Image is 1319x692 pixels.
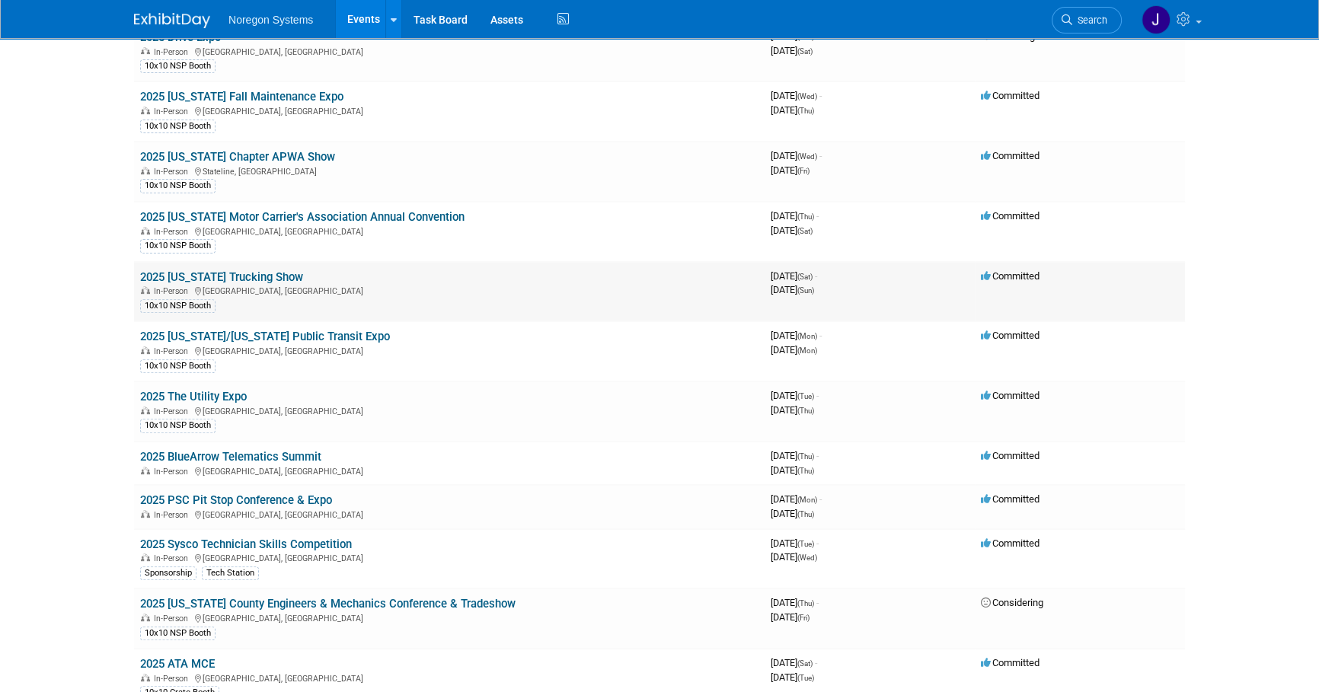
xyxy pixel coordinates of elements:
[140,493,332,507] a: 2025 PSC Pit Stop Conference & Expo
[140,627,216,640] div: 10x10 NSP Booth
[134,13,210,28] img: ExhibitDay
[141,107,150,114] img: In-Person Event
[154,167,193,177] span: In-Person
[797,227,813,235] span: (Sat)
[154,553,193,563] span: In-Person
[771,493,822,505] span: [DATE]
[797,332,817,340] span: (Mon)
[771,551,817,563] span: [DATE]
[141,614,150,621] img: In-Person Event
[140,239,216,253] div: 10x10 NSP Booth
[771,150,822,161] span: [DATE]
[816,597,819,608] span: -
[140,390,247,403] a: 2025 The Utility Expo
[771,464,814,476] span: [DATE]
[154,227,193,237] span: In-Person
[981,210,1040,222] span: Committed
[771,404,814,416] span: [DATE]
[981,330,1040,341] span: Committed
[797,286,814,295] span: (Sun)
[154,346,193,356] span: In-Person
[771,390,819,401] span: [DATE]
[981,493,1040,505] span: Committed
[981,150,1040,161] span: Committed
[140,404,759,416] div: [GEOGRAPHIC_DATA], [GEOGRAPHIC_DATA]
[797,212,814,221] span: (Thu)
[816,30,819,42] span: -
[154,286,193,296] span: In-Person
[771,45,813,56] span: [DATE]
[797,167,810,175] span: (Fri)
[816,390,819,401] span: -
[771,90,822,101] span: [DATE]
[140,164,759,177] div: Stateline, [GEOGRAPHIC_DATA]
[981,597,1043,608] span: Considering
[981,390,1040,401] span: Committed
[981,30,1035,42] span: Not Going
[797,452,814,461] span: (Thu)
[140,30,221,44] a: 2025 Drive Expo
[1072,14,1107,26] span: Search
[140,419,216,432] div: 10x10 NSP Booth
[797,33,814,41] span: (Thu)
[140,551,759,563] div: [GEOGRAPHIC_DATA], [GEOGRAPHIC_DATA]
[797,273,813,281] span: (Sat)
[140,359,216,373] div: 10x10 NSP Booth
[140,179,216,193] div: 10x10 NSP Booth
[140,566,196,580] div: Sponsorship
[819,150,822,161] span: -
[154,467,193,477] span: In-Person
[797,152,817,161] span: (Wed)
[141,467,150,474] img: In-Person Event
[797,510,814,518] span: (Thu)
[140,671,759,684] div: [GEOGRAPHIC_DATA], [GEOGRAPHIC_DATA]
[771,537,819,549] span: [DATE]
[141,346,150,354] img: In-Person Event
[771,210,819,222] span: [DATE]
[140,611,759,623] div: [GEOGRAPHIC_DATA], [GEOGRAPHIC_DATA]
[140,120,216,133] div: 10x10 NSP Booth
[140,508,759,520] div: [GEOGRAPHIC_DATA], [GEOGRAPHIC_DATA]
[981,90,1040,101] span: Committed
[771,657,817,668] span: [DATE]
[140,299,216,313] div: 10x10 NSP Booth
[140,90,343,104] a: 2025 [US_STATE] Fall Maintenance Expo
[141,47,150,55] img: In-Person Event
[140,59,216,73] div: 10x10 NSP Booth
[140,150,335,164] a: 2025 [US_STATE] Chapter APWA Show
[140,330,390,343] a: 2025 [US_STATE]/[US_STATE] Public Transit Expo
[771,104,814,116] span: [DATE]
[981,537,1040,549] span: Committed
[771,671,814,683] span: [DATE]
[771,344,817,356] span: [DATE]
[771,330,822,341] span: [DATE]
[797,496,817,504] span: (Mon)
[771,164,810,176] span: [DATE]
[154,614,193,623] span: In-Person
[141,407,150,414] img: In-Person Event
[981,450,1040,461] span: Committed
[771,508,814,519] span: [DATE]
[819,90,822,101] span: -
[140,537,352,551] a: 2025 Sysco Technician Skills Competition
[797,467,814,475] span: (Thu)
[797,407,814,415] span: (Thu)
[771,611,810,623] span: [DATE]
[816,537,819,549] span: -
[797,659,813,668] span: (Sat)
[140,464,759,477] div: [GEOGRAPHIC_DATA], [GEOGRAPHIC_DATA]
[140,270,303,284] a: 2025 [US_STATE] Trucking Show
[819,493,822,505] span: -
[154,407,193,416] span: In-Person
[771,30,819,42] span: [DATE]
[141,510,150,518] img: In-Person Event
[141,227,150,234] img: In-Person Event
[140,597,516,611] a: 2025 [US_STATE] County Engineers & Mechanics Conference & Tradeshow
[140,45,759,57] div: [GEOGRAPHIC_DATA], [GEOGRAPHIC_DATA]
[140,657,215,671] a: 2025 ATA MCE
[141,553,150,561] img: In-Person Event
[140,344,759,356] div: [GEOGRAPHIC_DATA], [GEOGRAPHIC_DATA]
[797,674,814,682] span: (Tue)
[771,597,819,608] span: [DATE]
[140,225,759,237] div: [GEOGRAPHIC_DATA], [GEOGRAPHIC_DATA]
